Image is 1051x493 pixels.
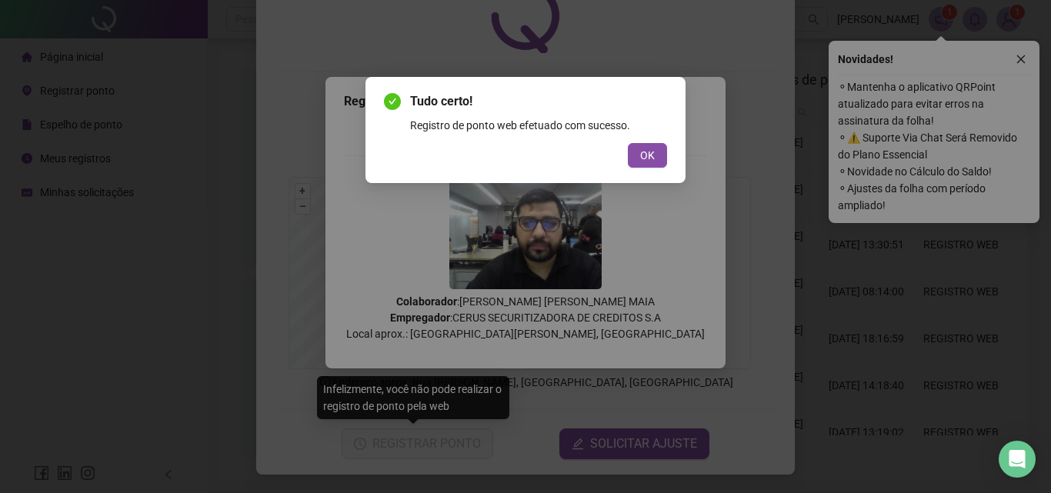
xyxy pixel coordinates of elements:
div: Open Intercom Messenger [999,441,1036,478]
span: Tudo certo! [410,92,667,111]
span: OK [640,147,655,164]
div: Registro de ponto web efetuado com sucesso. [410,117,667,134]
span: check-circle [384,93,401,110]
button: OK [628,143,667,168]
